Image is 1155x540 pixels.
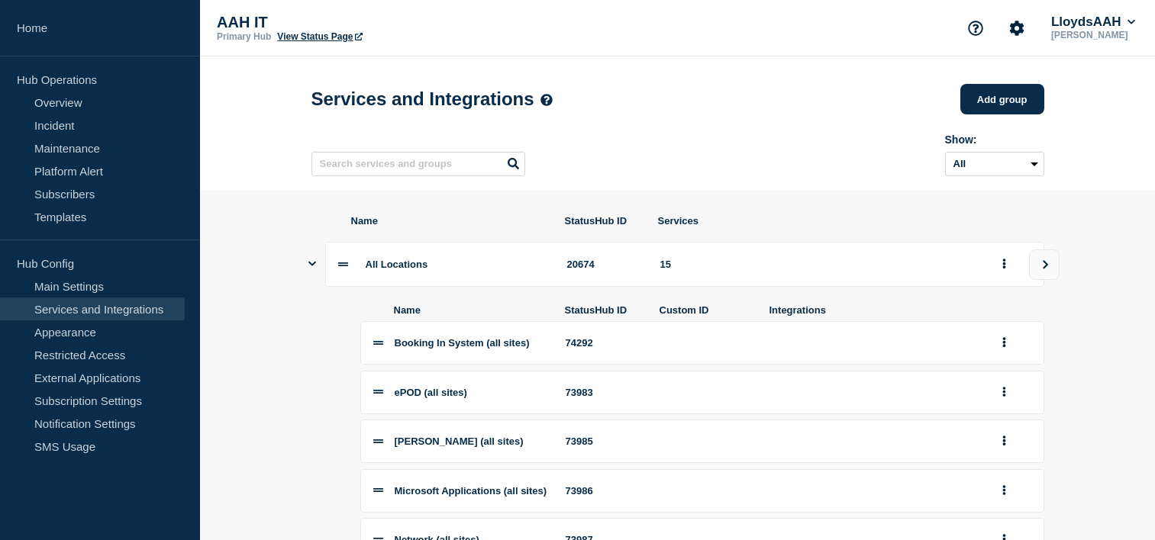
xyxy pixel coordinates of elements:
[769,304,977,316] span: Integrations
[658,215,977,227] span: Services
[1029,249,1060,280] button: view group
[995,479,1014,503] button: group actions
[311,152,525,176] input: Search services and groups
[995,252,1014,276] button: group actions
[395,436,524,447] span: [PERSON_NAME] (all sites)
[394,304,547,316] span: Name
[960,84,1044,114] button: Add group
[217,31,271,42] p: Primary Hub
[995,381,1014,404] button: group actions
[311,88,553,110] h1: Services and Integrations
[565,304,641,316] span: StatusHub ID
[395,387,467,398] span: ePOD (all sites)
[660,259,976,270] div: 15
[566,485,642,497] div: 73986
[995,331,1014,355] button: group actions
[566,436,642,447] div: 73985
[945,133,1044,146] div: Show:
[277,31,362,42] a: View Status Page
[1001,12,1033,44] button: Account settings
[960,12,992,44] button: Support
[395,485,547,497] span: Microsoft Applications (all sites)
[351,215,547,227] span: Name
[995,429,1014,453] button: group actions
[1048,14,1138,30] button: LloydsAAH
[566,337,642,349] div: 74292
[366,259,428,270] span: All Locations
[567,259,642,270] div: 20674
[565,215,640,227] span: StatusHub ID
[395,337,530,349] span: Booking In System (all sites)
[660,304,751,316] span: Custom ID
[566,387,642,398] div: 73983
[1048,30,1138,40] p: [PERSON_NAME]
[945,152,1044,176] select: Archived
[217,14,522,31] p: AAH IT
[308,242,316,287] button: Show services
